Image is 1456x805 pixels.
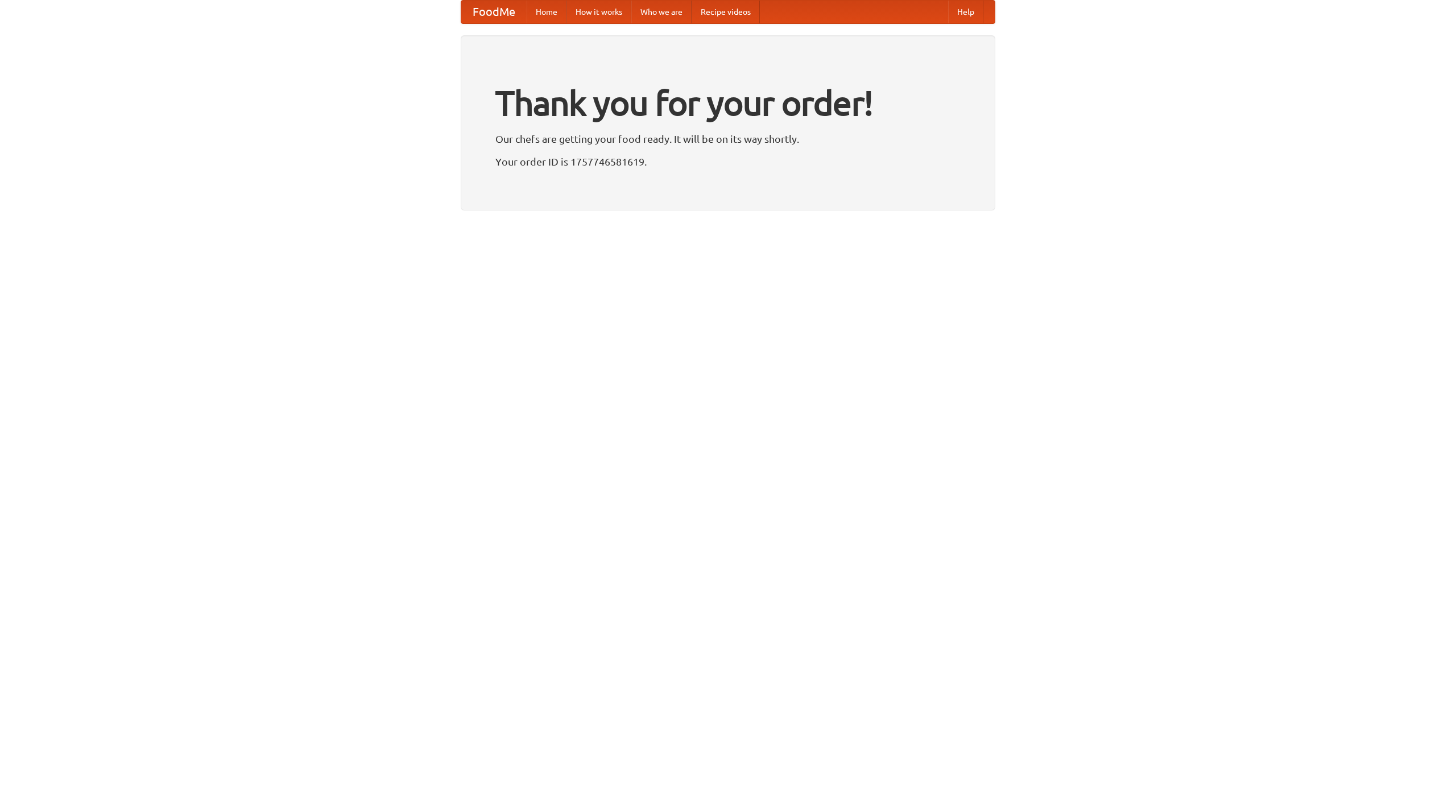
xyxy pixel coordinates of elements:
a: Home [527,1,566,23]
a: FoodMe [461,1,527,23]
p: Your order ID is 1757746581619. [495,153,961,170]
a: Recipe videos [692,1,760,23]
h1: Thank you for your order! [495,76,961,130]
a: How it works [566,1,631,23]
a: Help [948,1,983,23]
a: Who we are [631,1,692,23]
p: Our chefs are getting your food ready. It will be on its way shortly. [495,130,961,147]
